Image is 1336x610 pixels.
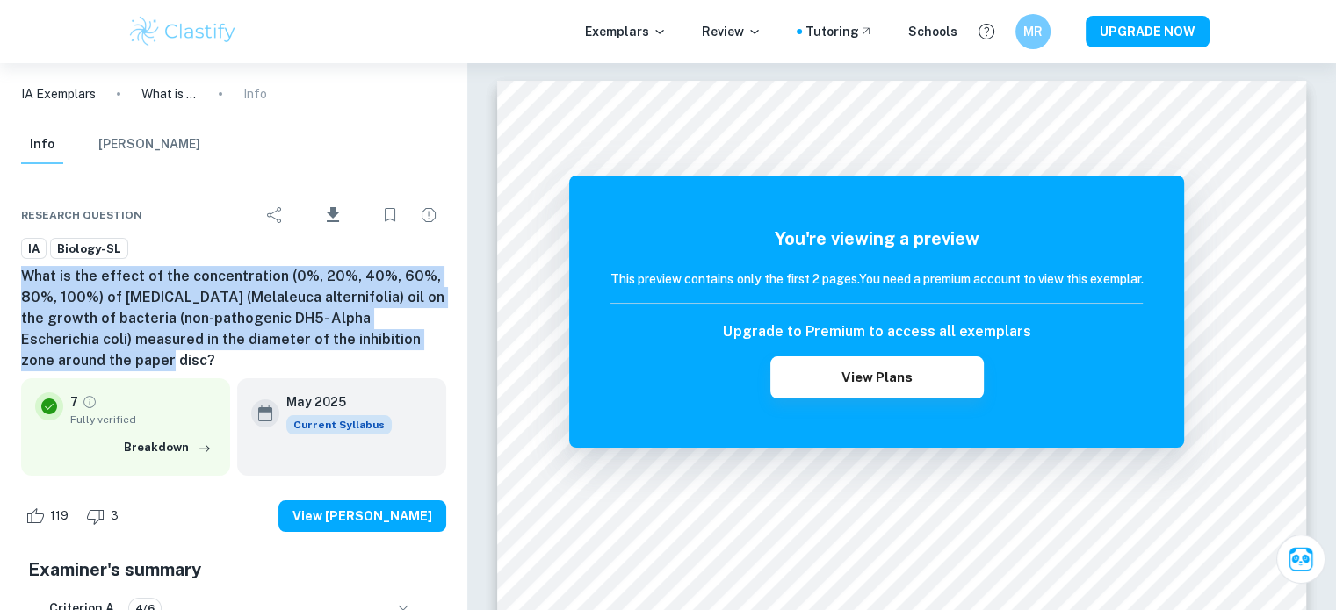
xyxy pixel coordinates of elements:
[51,240,127,258] span: Biology-SL
[127,14,239,49] img: Clastify logo
[82,394,97,410] a: Grade fully verified
[908,22,957,41] a: Schools
[286,415,392,434] span: Current Syllabus
[28,556,439,583] h5: Examiner's summary
[141,84,198,104] p: What is the effect of the concentration (0%, 20%, 40%, 60%, 80%, 100%) of [MEDICAL_DATA] (Melaleu...
[610,226,1143,252] h5: You're viewing a preview
[22,240,46,258] span: IA
[610,269,1143,289] h6: This preview contains only the first 2 pages. You need a premium account to view this exemplar.
[119,434,216,461] button: Breakdown
[770,356,983,398] button: View Plans
[21,502,78,530] div: Like
[21,266,446,371] h6: What is the effect of the concentration (0%, 20%, 40%, 60%, 80%, 100%) of [MEDICAL_DATA] (Melaleu...
[971,17,1001,47] button: Help and Feedback
[411,197,446,233] div: Report issue
[101,507,128,525] span: 3
[82,502,128,530] div: Dislike
[296,192,369,238] div: Download
[40,507,78,525] span: 119
[98,126,200,164] button: [PERSON_NAME]
[70,392,78,412] p: 7
[805,22,873,41] a: Tutoring
[21,126,63,164] button: Info
[21,84,96,104] a: IA Exemplars
[278,500,446,532] button: View [PERSON_NAME]
[286,415,392,434] div: This exemplar is based on the current syllabus. Feel free to refer to it for inspiration/ideas wh...
[257,197,292,233] div: Share
[50,238,128,260] a: Biology-SL
[1086,16,1210,47] button: UPGRADE NOW
[1022,22,1043,41] h6: MR
[585,22,667,41] p: Exemplars
[70,412,216,427] span: Fully verified
[21,207,142,223] span: Research question
[286,392,378,412] h6: May 2025
[1276,535,1325,584] button: Ask Clai
[1015,14,1051,49] button: MR
[723,321,1030,342] h6: Upgrade to Premium to access all exemplars
[702,22,762,41] p: Review
[21,238,47,260] a: IA
[243,84,267,104] p: Info
[372,197,408,233] div: Bookmark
